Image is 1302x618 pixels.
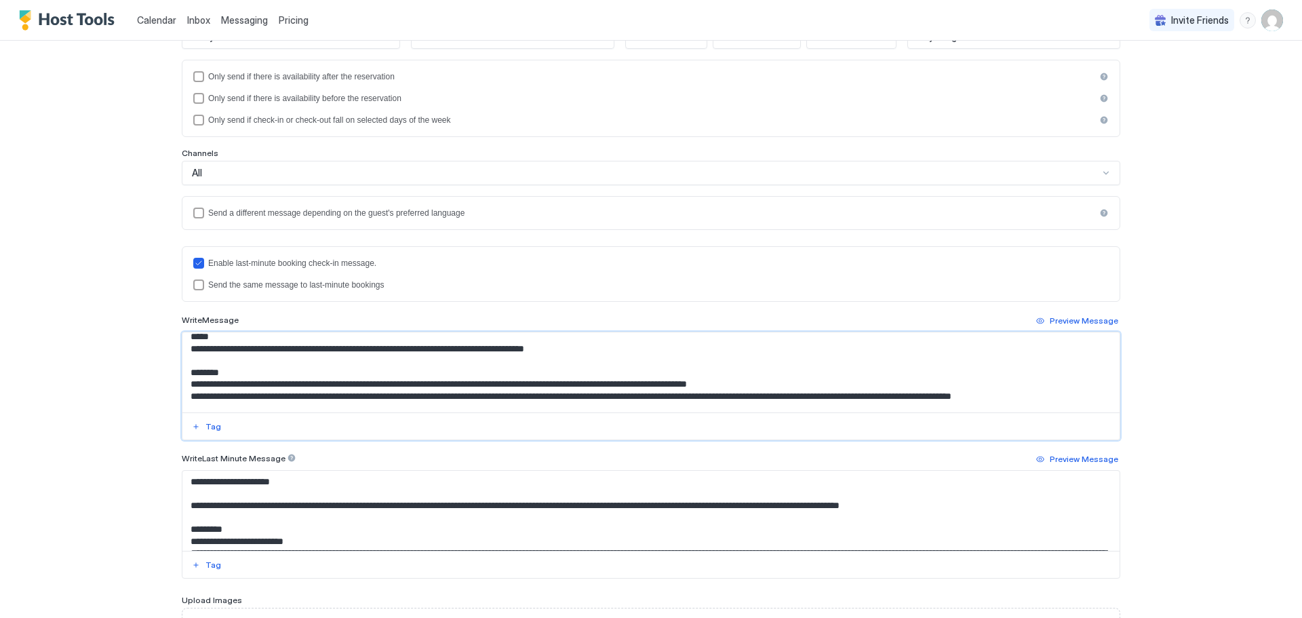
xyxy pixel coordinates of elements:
[221,13,268,27] a: Messaging
[182,453,285,463] span: Write Last Minute Message
[190,419,223,435] button: Tag
[208,258,1109,268] div: Enable last-minute booking check-in message.
[137,13,176,27] a: Calendar
[193,115,1109,125] div: isLimited
[208,115,1095,125] div: Only send if check-in or check-out fall on selected days of the week
[208,94,1095,103] div: Only send if there is availability before the reservation
[193,93,1109,104] div: beforeReservation
[1171,14,1229,26] span: Invite Friends
[208,72,1095,81] div: Only send if there is availability after the reservation
[192,167,202,179] span: All
[193,71,1109,82] div: afterReservation
[182,471,1120,551] textarea: Input Field
[279,14,309,26] span: Pricing
[187,14,210,26] span: Inbox
[1240,12,1256,28] div: menu
[208,280,1109,290] div: Send the same message to last-minute bookings
[205,559,221,571] div: Tag
[137,14,176,26] span: Calendar
[182,332,1120,412] textarea: Input Field
[193,258,1109,269] div: lastMinuteMessageEnabled
[193,208,1109,218] div: languagesEnabled
[1034,451,1120,467] button: Preview Message
[1034,313,1120,329] button: Preview Message
[1050,315,1118,327] div: Preview Message
[205,421,221,433] div: Tag
[14,572,46,604] iframe: Intercom live chat
[182,595,242,605] span: Upload Images
[19,10,121,31] a: Host Tools Logo
[193,279,1109,290] div: lastMinuteMessageIsTheSame
[190,557,223,573] button: Tag
[221,14,268,26] span: Messaging
[208,208,1095,218] div: Send a different message depending on the guest's preferred language
[182,148,218,158] span: Channels
[1050,453,1118,465] div: Preview Message
[1261,9,1283,31] div: User profile
[182,315,239,325] span: Write Message
[187,13,210,27] a: Inbox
